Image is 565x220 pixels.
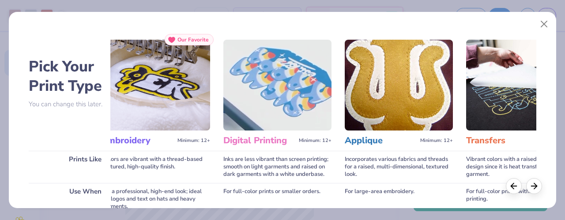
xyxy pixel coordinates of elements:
div: Use When [29,183,110,215]
h3: Embroidery [102,135,174,146]
button: Close [536,16,553,33]
div: For a professional, high-end look; ideal for logos and text on hats and heavy garments. [102,183,210,215]
div: Inks are less vibrant than screen printing; smooth on light garments and raised on dark garments ... [223,151,331,183]
div: Prints Like [29,151,110,183]
h3: Applique [345,135,417,146]
h2: Pick Your Print Type [29,57,110,96]
span: Minimum: 12+ [420,138,453,144]
span: Minimum: 12+ [299,138,331,144]
span: Minimum: 12+ [177,138,210,144]
img: Digital Printing [223,40,331,131]
p: You can change this later. [29,101,110,108]
div: Incorporates various fabrics and threads for a raised, multi-dimensional, textured look. [345,151,453,183]
img: Embroidery [102,40,210,131]
img: Applique [345,40,453,131]
div: For large-area embroidery. [345,183,453,215]
span: Our Favorite [177,37,209,43]
div: Colors are vibrant with a thread-based textured, high-quality finish. [102,151,210,183]
h3: Transfers [466,135,538,146]
div: For full-color prints or smaller orders. [223,183,331,215]
h3: Digital Printing [223,135,295,146]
